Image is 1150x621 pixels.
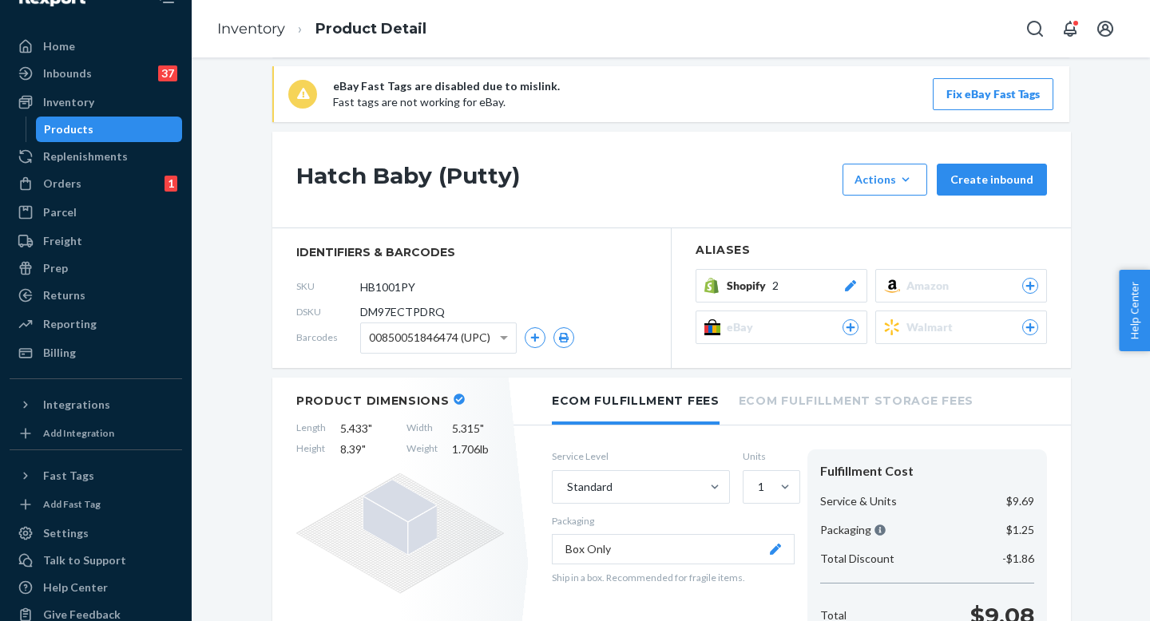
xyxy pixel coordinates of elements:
a: Inventory [10,89,182,115]
div: Parcel [43,204,77,220]
button: eBay [696,310,867,344]
button: Actions [843,164,927,196]
button: Open notifications [1054,13,1086,45]
label: Units [743,449,795,463]
span: Barcodes [296,330,360,344]
a: Add Integration [10,424,182,443]
a: Add Fast Tag [10,495,182,514]
p: Fast tags are not working for eBay. [333,94,560,110]
p: $9.69 [1006,493,1034,509]
button: Integrations [10,392,182,417]
div: Integrations [43,397,110,413]
span: " [480,421,484,435]
div: Standard [567,479,613,495]
div: Fulfillment Cost [820,462,1034,481]
p: -$1.86 [1002,551,1034,567]
div: Settings [43,525,89,541]
p: Service & Units [820,493,897,509]
a: Returns [10,283,182,308]
div: Add Integration [43,426,114,440]
span: 5.315 [452,421,504,437]
button: Open Search Box [1019,13,1051,45]
h2: Aliases [696,244,1047,256]
span: Length [296,421,326,437]
a: Inventory [217,20,285,38]
span: " [368,421,372,435]
div: 1 [165,176,177,192]
h2: Product Dimensions [296,394,450,408]
a: Freight [10,228,182,254]
div: Fast Tags [43,468,94,484]
div: Reporting [43,316,97,332]
span: Walmart [906,319,959,335]
div: Inventory [43,94,94,110]
p: $1.25 [1006,522,1034,538]
div: Actions [855,172,915,188]
span: 2 [772,278,779,294]
div: Inbounds [43,65,92,81]
span: eBay [727,319,759,335]
p: eBay Fast Tags are disabled due to mislink. [333,78,560,94]
span: identifiers & barcodes [296,244,647,260]
span: 00850051846474 (UPC) [369,324,490,351]
li: Ecom Fulfillment Fees [552,378,720,425]
input: 1 [756,479,758,495]
label: Service Level [552,449,730,463]
p: Ship in a box. Recommended for fragile items. [552,571,795,584]
h1: Hatch Baby (Putty) [296,164,835,196]
span: Amazon [906,278,955,294]
button: Fast Tags [10,463,182,488]
div: Returns [43,287,85,303]
a: Prep [10,255,182,281]
span: 5.433 [340,421,392,437]
div: 1 [758,479,764,495]
div: Orders [43,176,81,192]
button: Talk to Support [10,548,182,573]
a: Billing [10,340,182,366]
div: Billing [43,345,76,361]
span: Width [406,421,438,437]
div: Prep [43,260,68,276]
button: Help Center [1119,270,1150,351]
div: Help Center [43,579,108,595]
button: Box Only [552,534,795,564]
a: Orders1 [10,171,182,196]
span: Weight [406,441,438,457]
span: Shopify [727,278,772,294]
div: Products [44,121,93,137]
a: Inbounds37 [10,61,182,86]
span: " [362,442,366,456]
div: Replenishments [43,148,128,164]
a: Reporting [10,311,182,337]
li: Ecom Fulfillment Storage Fees [739,378,974,421]
span: DSKU [296,305,360,318]
div: Freight [43,233,82,249]
button: Create inbound [937,164,1047,196]
button: Fix eBay Fast Tags [933,78,1053,110]
button: Shopify2 [696,269,867,303]
button: Open account menu [1089,13,1121,45]
a: Parcel [10,200,182,225]
a: Products [36,117,183,142]
div: Home [43,38,75,54]
div: Add Fast Tag [43,497,101,511]
div: 37 [158,65,177,81]
a: Help Center [10,575,182,600]
a: Product Detail [315,20,426,38]
span: SKU [296,279,360,293]
button: Amazon [875,269,1047,303]
input: Standard [565,479,567,495]
a: Settings [10,520,182,546]
a: Replenishments [10,144,182,169]
a: Home [10,34,182,59]
ol: breadcrumbs [204,6,439,53]
p: Packaging [820,522,886,538]
span: 8.39 [340,441,392,457]
span: Height [296,441,326,457]
span: DM97ECTPDRQ [360,304,445,320]
p: Total Discount [820,551,894,567]
button: Walmart [875,310,1047,344]
p: Packaging [552,514,795,528]
div: Talk to Support [43,552,126,568]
